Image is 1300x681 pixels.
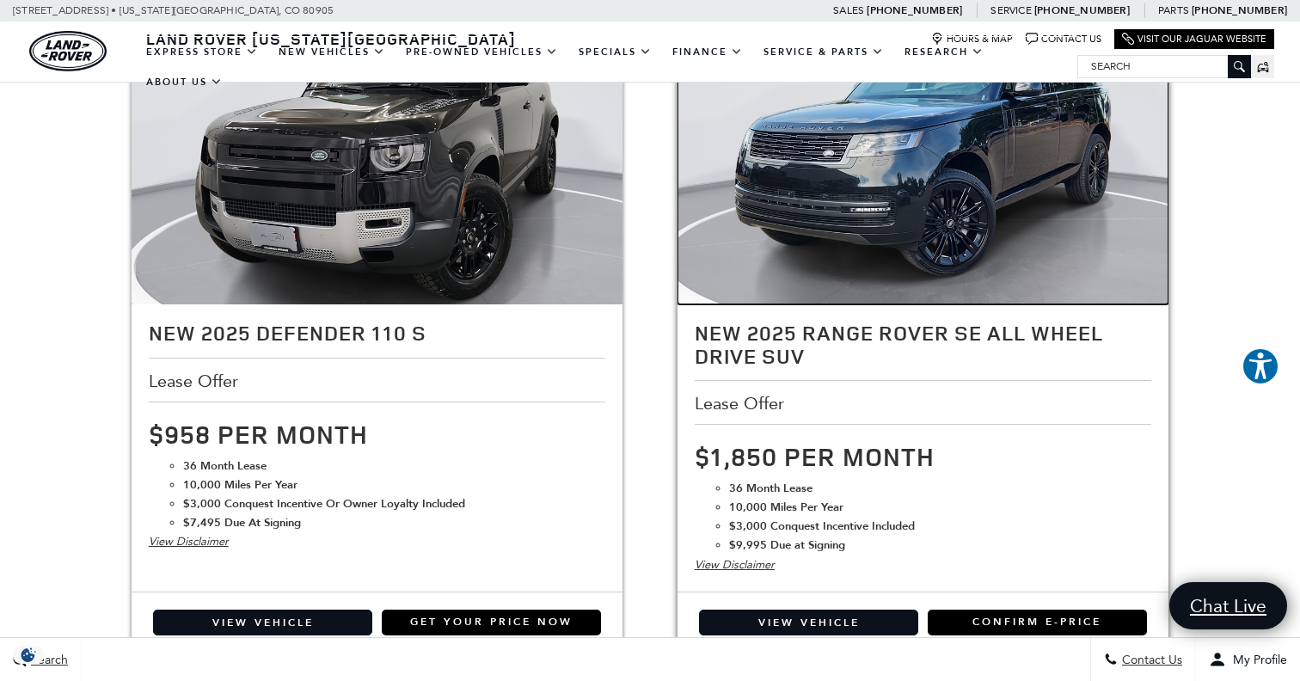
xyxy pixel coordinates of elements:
[1034,3,1130,17] a: [PHONE_NUMBER]
[29,31,107,71] img: Land Rover
[136,28,526,49] a: Land Rover [US_STATE][GEOGRAPHIC_DATA]
[183,496,465,512] strong: $3,000 Conquest Incentive Or Owner Loyalty Included
[729,518,915,534] strong: $3,000 Conquest Incentive Included
[382,610,601,635] a: Get Your Price Now
[699,610,918,635] a: View Vehicle
[568,37,662,67] a: Specials
[146,28,516,49] span: Land Rover [US_STATE][GEOGRAPHIC_DATA]
[29,31,107,71] a: land-rover
[695,394,788,413] span: Lease Offer
[136,67,233,97] a: About Us
[833,4,864,16] span: Sales
[1169,582,1287,629] a: Chat Live
[9,646,48,664] img: Opt-Out Icon
[1026,33,1101,46] a: Contact Us
[695,555,1152,574] div: View Disclaimer
[183,458,267,474] span: 36 Month Lease
[990,4,1031,16] span: Service
[1181,594,1275,617] span: Chat Live
[1242,347,1279,389] aside: Accessibility Help Desk
[149,416,368,451] span: $958 per month
[1118,653,1182,667] span: Contact Us
[149,371,242,390] span: Lease Offer
[729,481,812,496] span: 36 Month Lease
[867,3,962,17] a: [PHONE_NUMBER]
[695,322,1152,367] h2: New 2025 Range Rover SE All Wheel Drive SUV
[753,37,894,67] a: Service & Parts
[153,610,372,635] a: View Vehicle
[183,515,301,531] strong: $7,495 Due At Signing
[1122,33,1266,46] a: Visit Our Jaguar Website
[1226,653,1287,667] span: My Profile
[13,4,334,16] a: [STREET_ADDRESS] • [US_STATE][GEOGRAPHIC_DATA], CO 80905
[695,439,935,474] span: $1,850 per month
[729,500,843,515] strong: 10,000 Miles Per Year
[1192,3,1287,17] a: [PHONE_NUMBER]
[136,37,1077,97] nav: Main Navigation
[183,477,297,493] strong: 10,000 Miles Per Year
[1242,347,1279,385] button: Explore your accessibility options
[268,37,396,67] a: New Vehicles
[396,37,568,67] a: Pre-Owned Vehicles
[136,37,268,67] a: EXPRESS STORE
[928,610,1147,635] a: Confirm E-Price
[729,537,845,553] strong: $9,995 Due at Signing
[149,322,606,344] h2: New 2025 Defender 110 S
[931,33,1013,46] a: Hours & Map
[9,646,48,664] section: Click to Open Cookie Consent Modal
[1196,638,1300,681] button: Open user profile menu
[1078,56,1250,77] input: Search
[662,37,753,67] a: Finance
[149,532,606,551] div: View Disclaimer
[1158,4,1189,16] span: Parts
[894,37,994,67] a: Research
